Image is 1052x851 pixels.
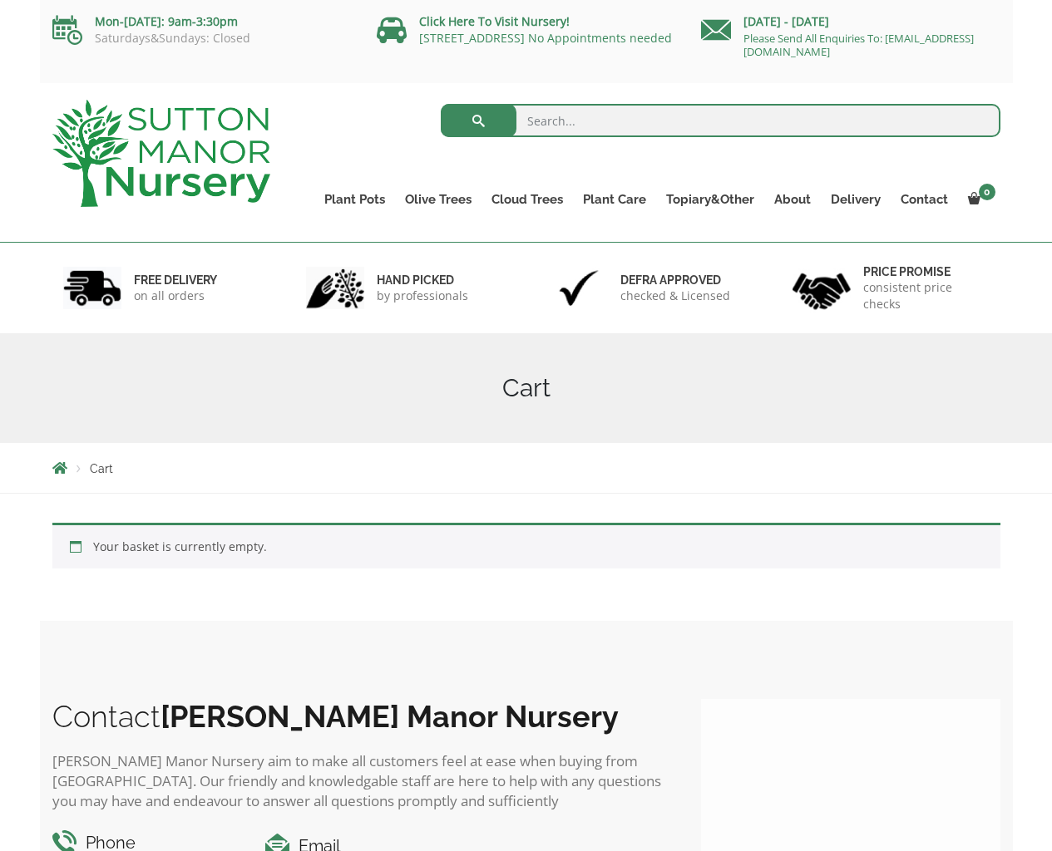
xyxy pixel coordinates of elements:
[52,32,352,45] p: Saturdays&Sundays: Closed
[52,100,270,207] img: logo
[979,184,995,200] span: 0
[620,273,730,288] h6: Defra approved
[90,462,113,475] span: Cart
[863,279,990,312] p: consistent price checks
[620,288,730,304] p: checked & Licensed
[52,461,1000,475] nav: Breadcrumbs
[63,267,121,309] img: 1.jpg
[52,523,1000,568] div: Your basket is currently empty.
[377,288,468,304] p: by professionals
[958,188,1000,211] a: 0
[52,751,668,811] p: [PERSON_NAME] Manor Nursery aim to make all customers feel at ease when buying from [GEOGRAPHIC_D...
[395,188,482,211] a: Olive Trees
[52,12,352,32] p: Mon-[DATE]: 9am-3:30pm
[656,188,764,211] a: Topiary&Other
[793,263,851,313] img: 4.jpg
[52,699,668,734] h2: Contact
[821,188,891,211] a: Delivery
[482,188,573,211] a: Cloud Trees
[891,188,958,211] a: Contact
[550,267,608,309] img: 3.jpg
[314,188,395,211] a: Plant Pots
[419,30,672,46] a: [STREET_ADDRESS] No Appointments needed
[161,699,619,734] b: [PERSON_NAME] Manor Nursery
[52,373,1000,403] h1: Cart
[743,31,974,59] a: Please Send All Enquiries To: [EMAIL_ADDRESS][DOMAIN_NAME]
[134,273,217,288] h6: FREE DELIVERY
[441,104,1000,137] input: Search...
[573,188,656,211] a: Plant Care
[863,264,990,279] h6: Price promise
[306,267,364,309] img: 2.jpg
[134,288,217,304] p: on all orders
[764,188,821,211] a: About
[701,12,1000,32] p: [DATE] - [DATE]
[377,273,468,288] h6: hand picked
[419,13,570,29] a: Click Here To Visit Nursery!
